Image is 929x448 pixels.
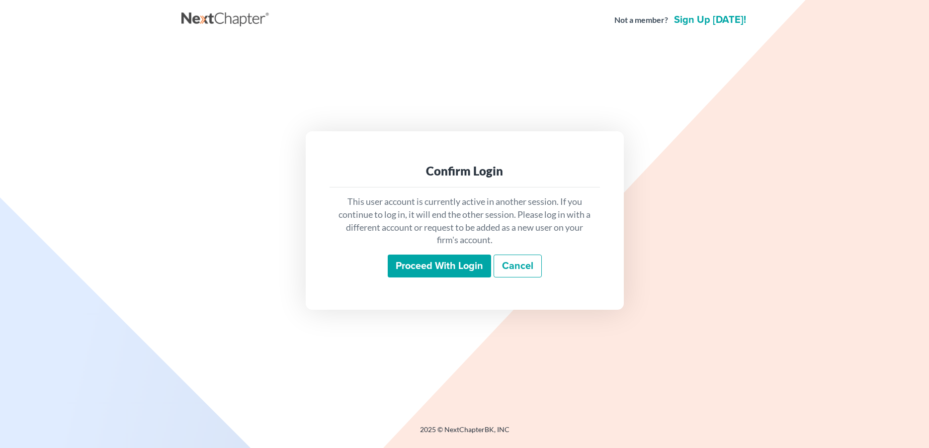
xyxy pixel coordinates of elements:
[672,15,748,25] a: Sign up [DATE]!
[181,425,748,443] div: 2025 © NextChapterBK, INC
[338,195,592,247] p: This user account is currently active in another session. If you continue to log in, it will end ...
[338,163,592,179] div: Confirm Login
[494,255,542,277] a: Cancel
[388,255,491,277] input: Proceed with login
[614,14,668,26] strong: Not a member?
